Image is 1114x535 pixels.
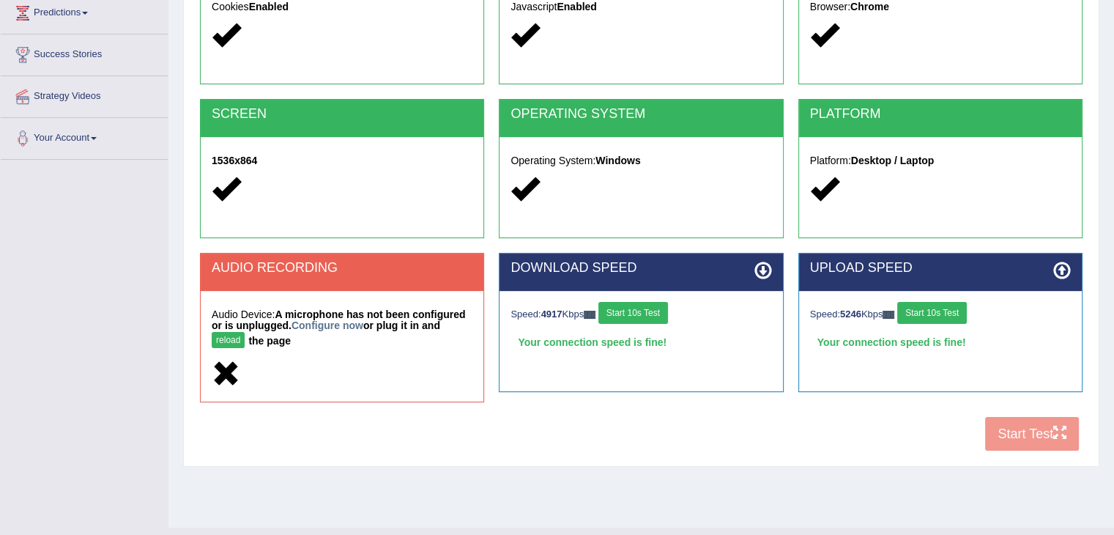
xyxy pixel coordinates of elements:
[510,107,771,122] h2: OPERATING SYSTEM
[510,155,771,166] h5: Operating System:
[212,107,472,122] h2: SCREEN
[212,309,472,352] h5: Audio Device:
[883,311,894,319] img: ajax-loader-fb-connection.gif
[212,261,472,276] h2: AUDIO RECORDING
[212,332,245,348] button: reload
[510,302,771,328] div: Speed: Kbps
[1,34,168,71] a: Success Stories
[584,311,595,319] img: ajax-loader-fb-connection.gif
[810,331,1071,353] div: Your connection speed is fine!
[897,302,967,324] button: Start 10s Test
[595,155,640,166] strong: Windows
[557,1,596,12] strong: Enabled
[292,320,363,331] a: Configure now
[810,107,1071,122] h2: PLATFORM
[810,302,1071,328] div: Speed: Kbps
[249,1,289,12] strong: Enabled
[541,309,562,320] strong: 4917
[810,261,1071,276] h2: UPLOAD SPEED
[212,1,472,12] h5: Cookies
[851,155,935,166] strong: Desktop / Laptop
[850,1,889,12] strong: Chrome
[510,331,771,353] div: Your connection speed is fine!
[510,1,771,12] h5: Javascript
[510,261,771,276] h2: DOWNLOAD SPEED
[212,309,465,347] strong: A microphone has not been configured or is unplugged. or plug it in and the page
[1,118,168,155] a: Your Account
[212,155,257,166] strong: 1536x864
[840,309,861,320] strong: 5246
[598,302,668,324] button: Start 10s Test
[1,76,168,113] a: Strategy Videos
[810,1,1071,12] h5: Browser:
[810,155,1071,166] h5: Platform:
